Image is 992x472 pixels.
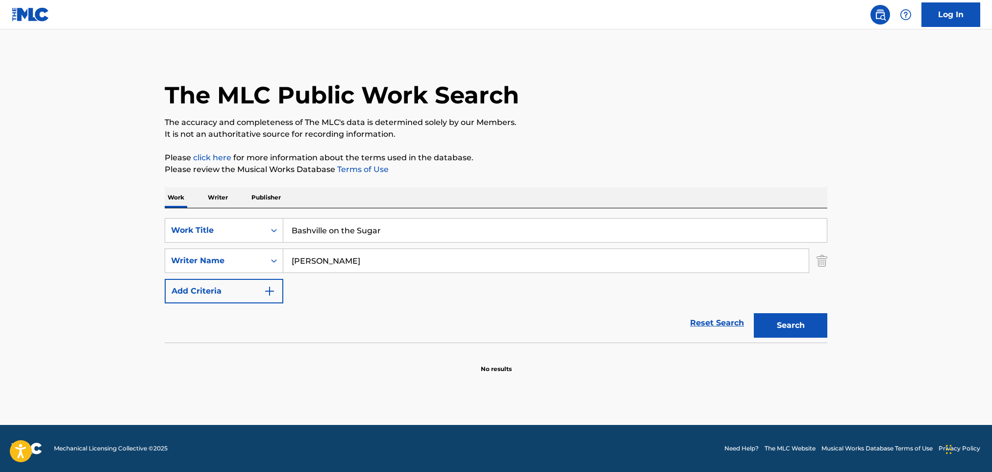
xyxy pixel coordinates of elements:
[205,187,231,208] p: Writer
[939,444,980,453] a: Privacy Policy
[165,80,519,110] h1: The MLC Public Work Search
[165,128,827,140] p: It is not an authoritative source for recording information.
[921,2,980,27] a: Log In
[264,285,275,297] img: 9d2ae6d4665cec9f34b9.svg
[685,312,749,334] a: Reset Search
[12,7,50,22] img: MLC Logo
[248,187,284,208] p: Publisher
[765,444,816,453] a: The MLC Website
[165,187,187,208] p: Work
[754,313,827,338] button: Search
[165,218,827,343] form: Search Form
[54,444,168,453] span: Mechanical Licensing Collective © 2025
[165,152,827,164] p: Please for more information about the terms used in the database.
[946,435,952,464] div: Drag
[874,9,886,21] img: search
[821,444,933,453] a: Musical Works Database Terms of Use
[943,425,992,472] iframe: Chat Widget
[165,279,283,303] button: Add Criteria
[171,224,259,236] div: Work Title
[481,353,512,373] p: No results
[724,444,759,453] a: Need Help?
[165,117,827,128] p: The accuracy and completeness of The MLC's data is determined solely by our Members.
[193,153,231,162] a: click here
[896,5,916,25] div: Help
[817,248,827,273] img: Delete Criterion
[335,165,389,174] a: Terms of Use
[171,255,259,267] div: Writer Name
[870,5,890,25] a: Public Search
[900,9,912,21] img: help
[165,164,827,175] p: Please review the Musical Works Database
[12,443,42,454] img: logo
